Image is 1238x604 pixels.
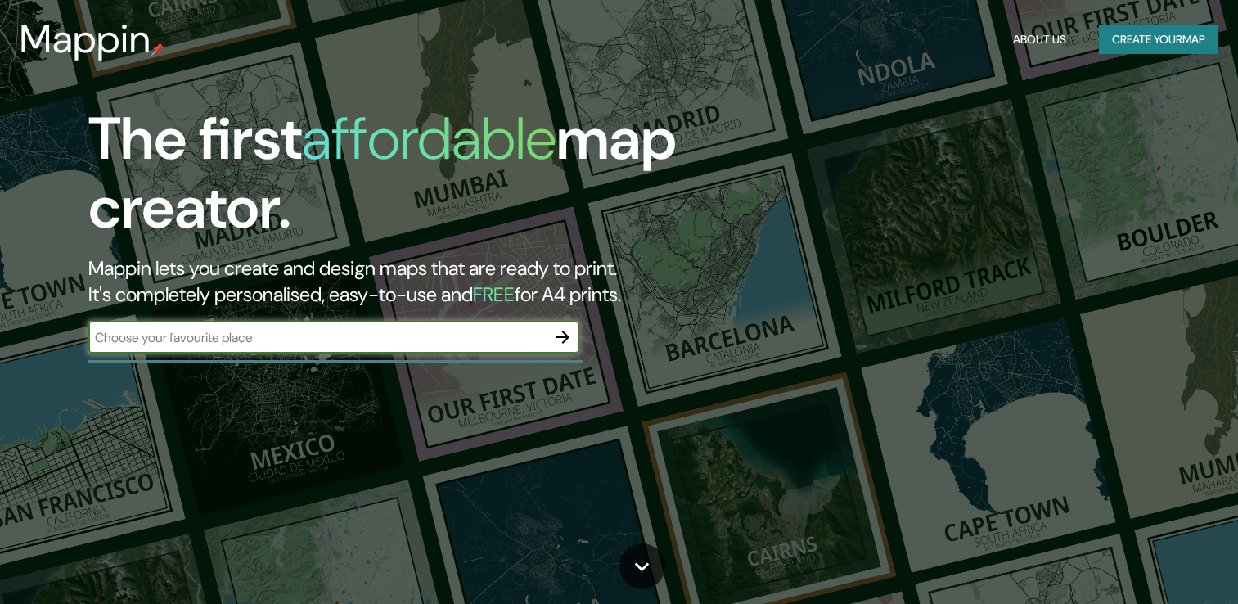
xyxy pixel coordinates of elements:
h3: Mappin [20,16,151,62]
h1: The first map creator. [88,105,708,255]
input: Choose your favourite place [88,328,547,347]
img: mappin-pin [151,43,164,56]
button: Create yourmap [1099,25,1218,55]
h5: FREE [473,282,515,307]
button: About Us [1006,25,1073,55]
h1: affordable [302,101,556,177]
h2: Mappin lets you create and design maps that are ready to print. It's completely personalised, eas... [88,255,708,308]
